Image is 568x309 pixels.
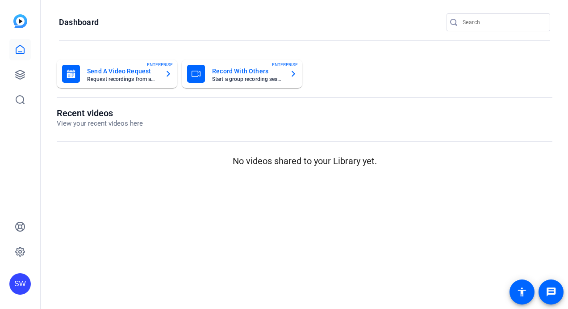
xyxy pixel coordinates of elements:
[87,76,158,82] mat-card-subtitle: Request recordings from anyone, anywhere
[182,59,302,88] button: Record With OthersStart a group recording sessionENTERPRISE
[212,66,283,76] mat-card-title: Record With Others
[87,66,158,76] mat-card-title: Send A Video Request
[212,76,283,82] mat-card-subtitle: Start a group recording session
[9,273,31,295] div: SW
[272,61,298,68] span: ENTERPRISE
[13,14,27,28] img: blue-gradient.svg
[463,17,543,28] input: Search
[546,287,556,297] mat-icon: message
[147,61,173,68] span: ENTERPRISE
[517,287,527,297] mat-icon: accessibility
[57,59,177,88] button: Send A Video RequestRequest recordings from anyone, anywhereENTERPRISE
[59,17,99,28] h1: Dashboard
[57,108,143,119] h1: Recent videos
[57,154,552,168] p: No videos shared to your Library yet.
[57,119,143,129] p: View your recent videos here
